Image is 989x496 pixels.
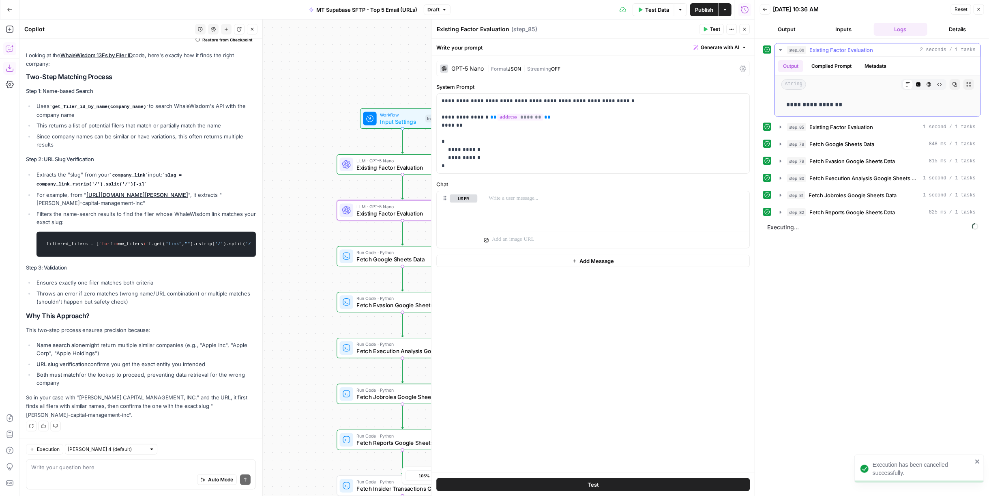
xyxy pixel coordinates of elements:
button: 1 second / 1 tasks [775,189,980,202]
li: Uses to search WhaleWisdom's API with the company name [34,102,256,119]
strong: Step 2: URL Slug Verification [26,156,94,162]
div: Inputs [425,115,441,123]
g: Edge from step_78 to step_79 [401,266,404,291]
button: Test Data [633,3,674,16]
g: Edge from step_82 to step_83 [401,450,404,475]
code: get_filer_id_by_name(company_name) [49,104,149,109]
li: for the lookup to proceed, preventing data retrieval for the wrong company [34,371,256,387]
span: | [521,64,527,72]
li: Since company names can be similar or have variations, this often returns multiple results [34,132,256,149]
span: step_79 [787,157,806,165]
input: Claude Sonnet 4 (default) [68,445,146,453]
button: Metadata [860,60,891,72]
span: Run Code · Python [357,341,443,348]
span: Existing Factor Evaluation [357,163,443,172]
span: Restore from Checkpoint [202,37,253,43]
span: 825 ms / 1 tasks [929,209,976,216]
span: '/' [215,242,223,246]
span: Existing Factor Evaluation [357,209,443,218]
li: For example, from " ", it extracts "[PERSON_NAME]-capital-management-inc" [34,191,256,207]
span: step_82 [787,208,806,216]
button: MT Supabase SFTP - Top 5 Email (URLs) [304,3,422,16]
button: Reset [951,4,971,15]
span: Reset [955,6,968,13]
g: Edge from start to step_86 [401,128,404,153]
button: Execution [26,444,63,455]
div: Run Code · PythonFetch Evasion Google Sheets DataStep 79 [337,292,468,312]
div: LLM · GPT-5 NanoExisting Factor EvaluationStep 86 [337,154,468,175]
span: Fetch Evasion Google Sheets Data [357,301,443,309]
span: Input Settings [380,117,422,126]
strong: URL slug verification [36,361,88,367]
button: Publish [690,3,718,16]
span: Test [710,26,720,33]
label: Chat [436,180,750,188]
span: Test Data [645,6,669,14]
span: 848 ms / 1 tasks [929,140,976,148]
code: slug = company_link.rstrip('/').split('/')[-1] [36,173,182,187]
span: 1 second / 1 tasks [923,175,976,182]
div: Copilot [24,25,193,33]
button: user [450,194,477,203]
div: Run Code · PythonFetch Execution Analysis Google Sheets DataStep 80 [337,338,468,358]
strong: Step 3: Validation [26,264,67,271]
span: Fetch Reports Google Sheets Data [809,208,895,216]
span: Existing Factor Evaluation [809,123,873,131]
span: ( step_85 ) [511,25,537,33]
button: Test [699,24,724,35]
span: Draft [427,6,440,13]
span: Add Message [579,257,614,265]
strong: Step 1: Name-based Search [26,88,93,94]
g: Edge from step_80 to step_81 [401,358,404,383]
span: JSON [508,66,521,72]
span: Fetch Google Sheets Data [357,255,443,263]
li: Ensures exactly one filer matches both criteria [34,278,256,287]
span: | [487,64,491,72]
p: So in your case with "[PERSON_NAME] CAPITAL MANAGEMENT, INC." and the URL, it first finds all fil... [26,393,256,419]
span: "" [184,242,190,246]
button: 1 second / 1 tasks [775,172,980,185]
code: filtered_filers = [f f ww_filers f.get( , ).rstrip( ).split( )[- ] == slug] [42,236,251,253]
h2: Why This Approach? [26,312,256,320]
span: step_86 [787,46,806,54]
button: Compiled Prompt [807,60,856,72]
li: Throws an error if zero matches (wrong name/URL combination) or multiple matches (shouldn't happe... [34,289,256,306]
span: Fetch Reports Google Sheets Data [357,439,443,447]
button: Restore from Checkpoint [192,35,256,45]
span: Run Code · Python [357,249,443,256]
span: 2 seconds / 1 tasks [920,46,976,54]
div: WorkflowInput SettingsInputs [337,108,468,129]
span: Fetch Execution Analysis Google Sheets Data [357,347,443,355]
span: in [113,242,118,246]
span: Generate with AI [701,44,739,51]
span: OFF [551,66,560,72]
span: step_81 [787,191,805,199]
div: Execution has been cancelled successfully. [873,461,972,477]
span: Execution [37,446,60,453]
a: [URL][DOMAIN_NAME][PERSON_NAME] [86,192,188,198]
li: confirms you get the exact entity you intended [34,360,256,368]
button: 825 ms / 1 tasks [775,206,980,219]
span: if [143,242,149,246]
li: might return multiple similar companies (e.g., "Apple Inc", "Apple Corp", "Apple Holdings") [34,341,256,357]
span: string [781,79,806,90]
div: Write your prompt [431,39,755,56]
button: 2 seconds / 1 tasks [775,43,980,56]
span: 105% [419,472,430,479]
button: Inputs [817,23,870,36]
span: Run Code · Python [357,295,443,302]
span: '/' [245,242,253,246]
li: Extracts the "slug" from your input: [34,170,256,188]
span: Run Code · Python [357,433,443,440]
span: MT Supabase SFTP - Top 5 Email (URLs) [316,6,417,14]
button: Logs [874,23,927,36]
span: Executing... [765,221,981,234]
div: user [437,191,477,248]
span: Fetch Jobroles Google Sheets Data [357,393,444,401]
div: GPT-5 Nano [451,66,484,71]
span: step_85 [787,123,806,131]
span: Workflow [380,111,422,118]
button: Generate with AI [690,42,750,53]
span: 1 second / 1 tasks [923,192,976,199]
span: Publish [695,6,713,14]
